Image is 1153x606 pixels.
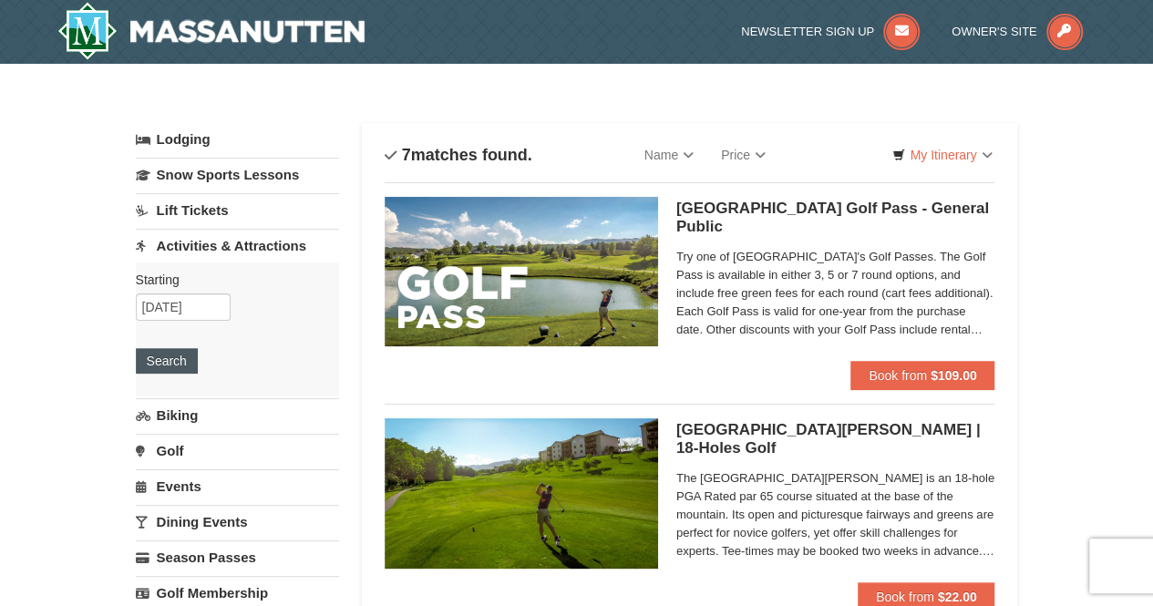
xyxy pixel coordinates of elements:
[931,368,977,383] strong: $109.00
[876,590,934,604] span: Book from
[136,434,339,467] a: Golf
[136,193,339,227] a: Lift Tickets
[707,137,779,173] a: Price
[136,505,339,539] a: Dining Events
[952,25,1083,38] a: Owner's Site
[741,25,920,38] a: Newsletter Sign Up
[136,469,339,503] a: Events
[136,158,339,191] a: Snow Sports Lessons
[385,197,658,346] img: 6619859-108-f6e09677.jpg
[676,248,995,339] span: Try one of [GEOGRAPHIC_DATA]'s Golf Passes. The Golf Pass is available in either 3, 5 or 7 round ...
[57,2,365,60] img: Massanutten Resort Logo
[741,25,874,38] span: Newsletter Sign Up
[136,271,325,289] label: Starting
[850,361,994,390] button: Book from $109.00
[385,146,532,164] h4: matches found.
[136,229,339,262] a: Activities & Attractions
[869,368,927,383] span: Book from
[385,418,658,568] img: 6619859-85-1f84791f.jpg
[402,146,411,164] span: 7
[676,200,995,236] h5: [GEOGRAPHIC_DATA] Golf Pass - General Public
[676,421,995,457] h5: [GEOGRAPHIC_DATA][PERSON_NAME] | 18-Holes Golf
[136,348,198,374] button: Search
[136,540,339,574] a: Season Passes
[880,141,1004,169] a: My Itinerary
[136,398,339,432] a: Biking
[57,2,365,60] a: Massanutten Resort
[631,137,707,173] a: Name
[952,25,1037,38] span: Owner's Site
[938,590,977,604] strong: $22.00
[136,123,339,156] a: Lodging
[676,469,995,560] span: The [GEOGRAPHIC_DATA][PERSON_NAME] is an 18-hole PGA Rated par 65 course situated at the base of ...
